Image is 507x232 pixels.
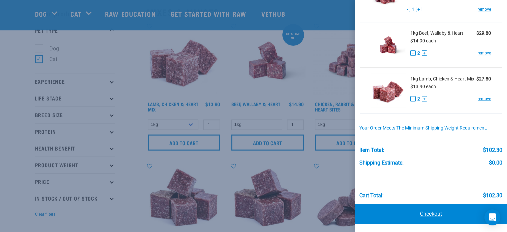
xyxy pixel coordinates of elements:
button: + [422,50,427,56]
a: Checkout [355,204,507,224]
div: $0.00 [489,160,502,166]
strong: $29.80 [476,30,491,36]
span: 1kg Lamb, Chicken & Heart Mix [410,75,474,82]
div: Shipping Estimate: [359,160,404,166]
button: + [422,96,427,101]
span: 2 [417,50,420,57]
span: $14.90 each [410,38,436,43]
div: Item Total: [359,147,384,153]
a: remove [478,6,491,12]
div: $102.30 [483,193,502,199]
img: Beef, Wallaby & Heart [371,28,405,62]
a: remove [478,50,491,56]
span: 2 [417,95,420,102]
button: - [410,50,416,56]
button: - [405,7,410,12]
strong: $27.80 [476,76,491,81]
div: $102.30 [483,147,502,153]
button: - [410,96,416,101]
div: Open Intercom Messenger [484,209,500,225]
a: remove [478,96,491,102]
span: 1kg Beef, Wallaby & Heart [410,30,463,37]
img: Lamb, Chicken & Heart Mix [371,73,405,108]
div: Your order meets the minimum shipping weight requirement. [359,126,502,131]
button: + [416,7,421,12]
span: 1 [412,6,414,13]
span: $13.90 each [410,84,436,89]
div: Cart total: [359,193,384,199]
